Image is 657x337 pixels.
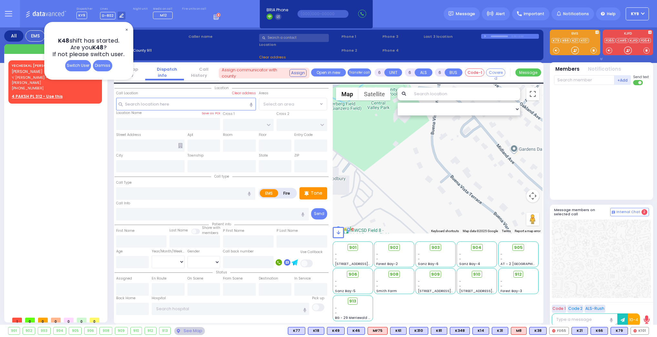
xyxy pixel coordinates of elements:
[54,327,66,334] div: 904
[100,12,116,19] span: D-802
[223,276,243,281] label: From Scene
[133,7,147,11] label: Night unit
[223,249,254,254] label: Call back number
[431,327,447,335] div: BLS
[159,327,171,334] div: 913
[348,68,371,77] button: Transfer call
[571,38,579,43] a: K21
[160,13,167,18] span: M12
[633,79,643,86] label: Turn off text
[100,327,112,334] div: 908
[211,174,232,179] span: Call type
[116,180,132,185] label: Call Type
[278,189,296,197] label: Fire
[222,67,288,79] span: Assign communicator with county
[336,87,359,100] button: Show street map
[376,252,378,257] span: -
[418,279,420,284] span: -
[524,11,544,17] span: Important
[500,257,502,261] span: -
[552,305,566,313] button: Code 1
[209,222,234,227] span: Patient info
[335,261,396,266] span: [STREET_ADDRESS][PERSON_NAME]
[335,315,371,320] span: BG - 29 Merriewold S.
[116,249,123,254] label: Age
[588,66,621,73] button: Notifications
[616,38,628,43] a: CAR5
[12,63,64,68] a: YECHESKAL [PERSON_NAME]
[223,228,244,233] label: P First Name
[267,7,288,13] span: BRIA Phone
[327,327,345,335] div: BLS
[335,284,337,289] span: -
[415,68,432,77] button: ALS
[23,327,35,334] div: 902
[349,244,357,251] span: 901
[12,318,22,322] span: 1
[152,296,166,301] label: Hospital
[213,270,230,275] span: Status
[327,327,345,335] div: K49
[116,132,141,138] label: Street Address
[335,252,337,257] span: -
[335,279,337,284] span: -
[554,75,614,85] input: Search member
[554,208,610,216] h5: Message members on selected call
[549,327,569,335] div: FD55
[312,296,324,301] label: Pick up
[390,327,407,335] div: K61
[368,327,388,335] div: ALS
[232,91,256,96] label: Clear address
[376,257,378,261] span: -
[376,261,398,266] span: Forest Bay-2
[263,101,294,107] span: Select an area
[390,271,399,278] span: 908
[116,110,142,116] label: Location Name
[38,318,48,322] span: 0
[341,48,380,53] span: Phone 2
[69,327,81,334] div: 905
[259,132,267,138] label: Floor
[610,208,649,216] button: Internal Chat 2
[334,225,356,233] img: Google
[368,327,388,335] div: MF75
[359,87,390,100] button: Show satellite imagery
[410,87,520,100] input: Search location
[376,289,397,293] span: Smith Farm
[116,153,123,158] label: City
[473,271,480,278] span: 910
[294,132,313,138] label: Entry Code
[418,257,420,261] span: -
[211,86,232,90] span: Location
[311,68,346,77] a: Open in new page
[376,284,378,289] span: -
[116,296,136,301] label: Back Home
[511,327,527,335] div: M8
[174,327,205,335] div: See map
[335,289,356,293] span: Sanz Bay-5
[51,318,61,322] span: 0
[118,40,187,46] label: Caller:
[612,211,615,214] img: comment-alt.png
[459,257,461,261] span: -
[90,318,99,322] span: 0
[124,26,129,34] span: ✕
[633,329,637,332] img: red-radio-icon.svg
[182,7,206,11] label: Fire units on call
[335,257,337,261] span: -
[472,327,489,335] div: BLS
[486,68,505,77] button: Covered
[555,66,580,73] button: Members
[384,68,402,77] button: UNIT
[223,132,233,138] label: Room
[418,284,420,289] span: -
[382,48,421,53] span: Phone 4
[77,318,86,322] span: 0
[12,94,63,99] u: 4 PAKSH PL 312 - Use this
[311,208,327,220] button: Send
[347,327,365,335] div: BLS
[259,34,329,42] input: Search a contact
[152,276,167,281] label: En Route
[12,86,44,91] span: [PHONE_NUMBER]
[288,327,305,335] div: K77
